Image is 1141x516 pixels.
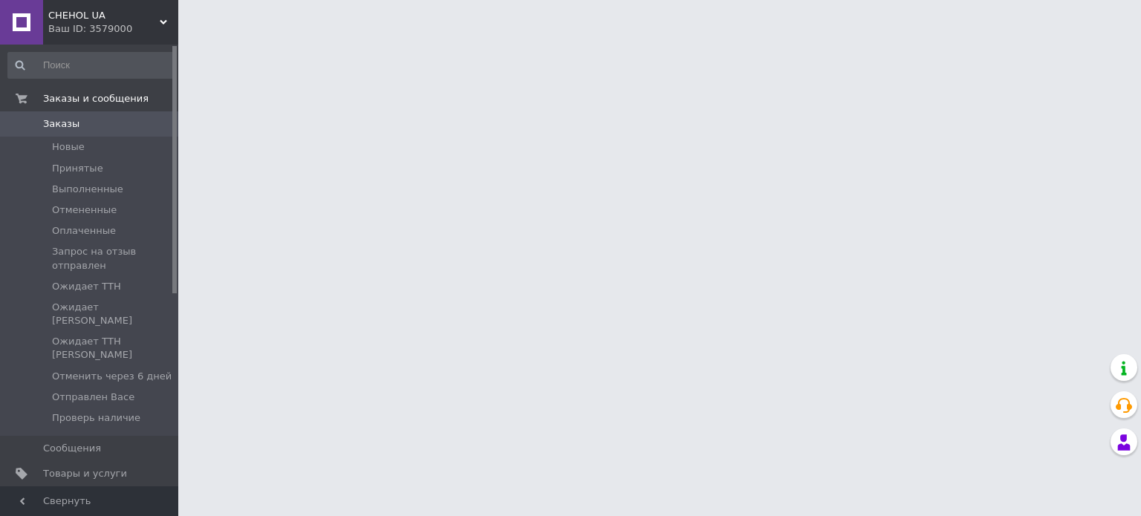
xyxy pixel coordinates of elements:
[48,22,178,36] div: Ваш ID: 3579000
[7,52,175,79] input: Поиск
[52,411,140,425] span: Проверь наличие
[52,245,174,272] span: Запрос на отзыв отправлен
[48,9,160,22] span: CHEHOL UA
[52,140,85,154] span: Новые
[43,442,101,455] span: Сообщения
[43,117,79,131] span: Заказы
[52,162,103,175] span: Принятые
[52,203,117,217] span: Отмененные
[52,224,116,238] span: Оплаченные
[43,92,149,105] span: Заказы и сообщения
[43,467,127,480] span: Товары и услуги
[52,391,134,404] span: Отправлен Васе
[52,335,174,362] span: Ожидает ТТН [PERSON_NAME]
[52,280,121,293] span: Ожидает ТТН
[52,301,174,327] span: Ожидает [PERSON_NAME]
[52,183,123,196] span: Выполненные
[52,370,172,383] span: Отменить через 6 дней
